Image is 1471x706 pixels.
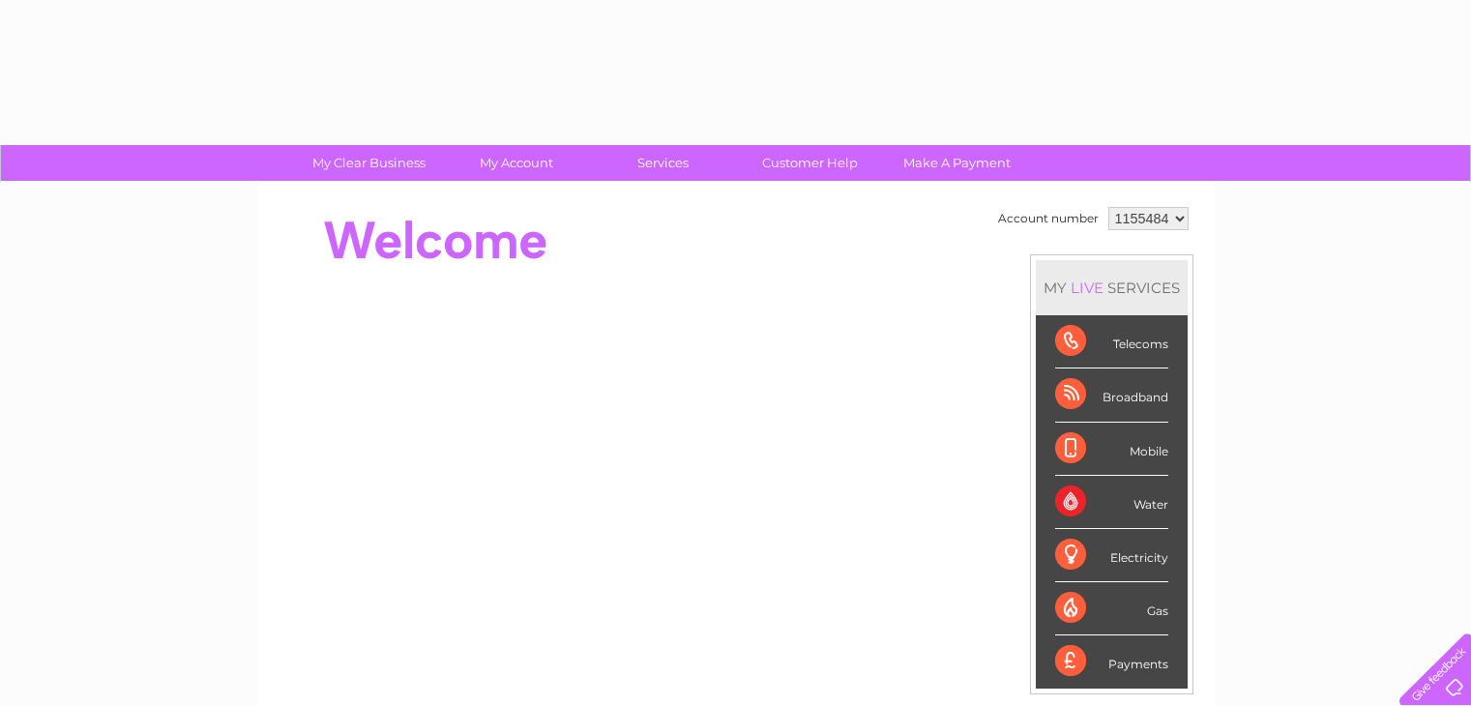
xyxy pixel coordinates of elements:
[1055,529,1168,582] div: Electricity
[1067,279,1107,297] div: LIVE
[1055,368,1168,422] div: Broadband
[1055,315,1168,368] div: Telecoms
[1055,582,1168,635] div: Gas
[993,202,1103,235] td: Account number
[730,145,890,181] a: Customer Help
[1055,635,1168,688] div: Payments
[289,145,449,181] a: My Clear Business
[877,145,1037,181] a: Make A Payment
[583,145,743,181] a: Services
[1055,423,1168,476] div: Mobile
[436,145,596,181] a: My Account
[1036,260,1188,315] div: MY SERVICES
[1055,476,1168,529] div: Water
